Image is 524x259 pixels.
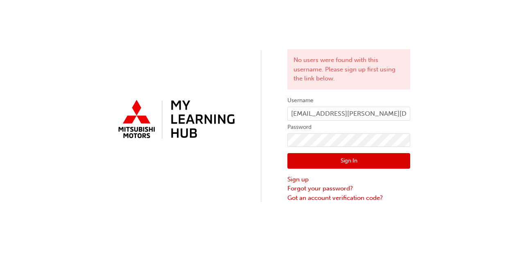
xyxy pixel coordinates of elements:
a: Sign up [287,175,410,184]
a: Got an account verification code? [287,193,410,203]
input: Username [287,107,410,121]
button: Sign In [287,153,410,169]
label: Username [287,96,410,105]
div: No users were found with this username. Please sign up first using the link below. [287,49,410,89]
img: mmal [114,96,237,143]
label: Password [287,122,410,132]
a: Forgot your password? [287,184,410,193]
